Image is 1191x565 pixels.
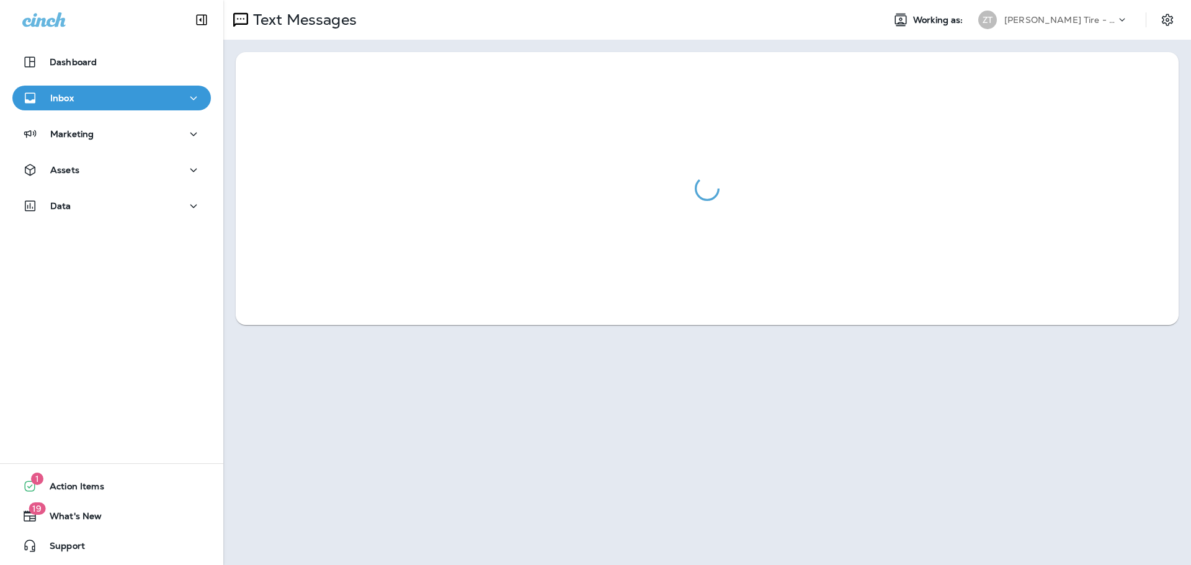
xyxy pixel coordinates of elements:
[12,86,211,110] button: Inbox
[37,511,102,526] span: What's New
[1004,15,1116,25] p: [PERSON_NAME] Tire - Green
[50,201,71,211] p: Data
[248,11,357,29] p: Text Messages
[12,533,211,558] button: Support
[12,158,211,182] button: Assets
[12,504,211,528] button: 19What's New
[12,194,211,218] button: Data
[978,11,997,29] div: ZT
[50,57,97,67] p: Dashboard
[37,541,85,556] span: Support
[50,93,74,103] p: Inbox
[12,122,211,146] button: Marketing
[913,15,966,25] span: Working as:
[50,165,79,175] p: Assets
[50,129,94,139] p: Marketing
[12,474,211,499] button: 1Action Items
[29,502,45,515] span: 19
[37,481,104,496] span: Action Items
[1156,9,1179,31] button: Settings
[184,7,219,32] button: Collapse Sidebar
[12,50,211,74] button: Dashboard
[31,473,43,485] span: 1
